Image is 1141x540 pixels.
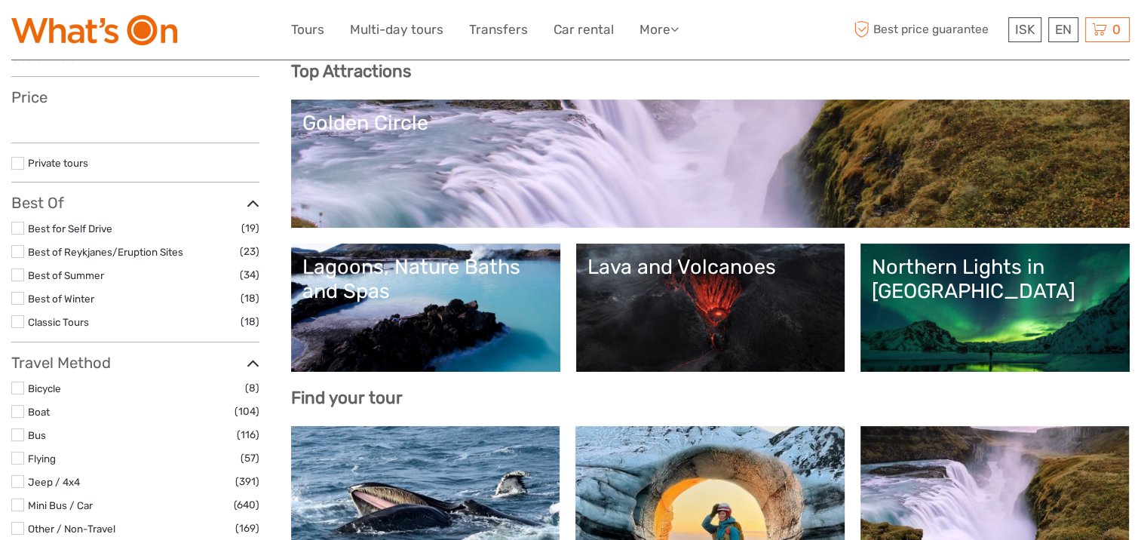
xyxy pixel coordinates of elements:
[235,473,259,490] span: (391)
[11,88,259,106] h3: Price
[28,269,104,281] a: Best of Summer
[235,520,259,537] span: (169)
[1015,22,1035,37] span: ISK
[11,15,177,45] img: What's On
[28,222,112,235] a: Best for Self Drive
[1110,22,1123,37] span: 0
[587,255,834,279] div: Lava and Volcanoes
[302,255,549,304] div: Lagoons, Nature Baths and Spas
[28,246,183,258] a: Best of Reykjanes/Eruption Sites
[291,61,411,81] b: Top Attractions
[291,388,403,408] b: Find your tour
[28,157,88,169] a: Private tours
[350,19,443,41] a: Multi-day tours
[245,379,259,397] span: (8)
[1048,17,1078,42] div: EN
[237,426,259,443] span: (116)
[28,499,93,511] a: Mini Bus / Car
[872,255,1118,304] div: Northern Lights in [GEOGRAPHIC_DATA]
[28,476,80,488] a: Jeep / 4x4
[240,243,259,260] span: (23)
[872,255,1118,361] a: Northern Lights in [GEOGRAPHIC_DATA]
[28,523,115,535] a: Other / Non-Travel
[234,496,259,514] span: (640)
[241,313,259,330] span: (18)
[554,19,614,41] a: Car rental
[302,255,549,361] a: Lagoons, Nature Baths and Spas
[302,111,1118,216] a: Golden Circle
[11,354,259,372] h3: Travel Method
[240,266,259,284] span: (34)
[850,17,1005,42] span: Best price guarantee
[241,449,259,467] span: (57)
[11,194,259,212] h3: Best Of
[291,19,324,41] a: Tours
[28,382,61,394] a: Bicycle
[28,293,94,305] a: Best of Winter
[241,219,259,237] span: (19)
[469,19,528,41] a: Transfers
[302,111,1118,135] div: Golden Circle
[28,406,50,418] a: Boat
[587,255,834,361] a: Lava and Volcanoes
[241,290,259,307] span: (18)
[640,19,679,41] a: More
[28,429,46,441] a: Bus
[28,453,56,465] a: Flying
[28,316,89,328] a: Classic Tours
[235,403,259,420] span: (104)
